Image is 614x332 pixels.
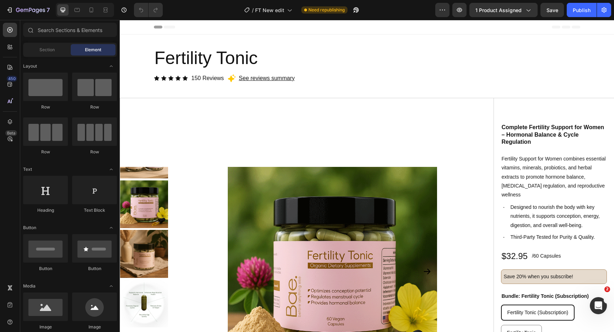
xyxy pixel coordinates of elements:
div: Row [23,149,68,155]
div: $32.95 [381,230,409,242]
button: Carousel Next Arrow [303,247,312,256]
a: Our Philosophy [194,51,243,66]
div: Row [72,104,117,110]
button: 1 product assigned [469,3,538,17]
div: Image [23,324,68,330]
span: Button [23,225,36,231]
div: Heading [23,207,68,214]
span: Element [85,47,101,53]
div: Publish [573,6,591,14]
input: Search Sections & Elements [23,23,117,37]
span: Toggle open [106,222,117,233]
div: Button [23,265,68,272]
div: Text Block [72,207,117,214]
span: / [252,6,254,14]
a: Contact Us [381,51,418,66]
iframe: Design area [120,20,614,332]
p: Fertility Support for Women combines essential vitamins, minerals, probiotics, and herbal extract... [382,135,487,179]
p: Save 20% when you subscribe! [384,252,485,261]
span: Layout [23,63,37,69]
a: Track Your Order [329,51,381,66]
span: 1 product assigned [475,6,522,14]
a: Home [171,51,194,66]
button: 7 [3,3,53,17]
span: Save [546,7,558,13]
p: /60 Capsules [412,232,441,241]
h2: Complete Fertility Support for Women – Hormonal Balance & Cycle Regulation [381,103,488,127]
a: Multi Vitamin [286,51,329,66]
span: Section [39,47,55,53]
span: Media [23,283,36,289]
span: Fertility Tonic [387,310,416,316]
p: 7 [47,6,50,14]
span: Toggle open [106,164,117,175]
summary: Blog [418,51,443,66]
a: Fertility Tonic [242,51,286,66]
img: BAE Nutrition [271,9,343,44]
button: Save [540,3,564,17]
div: 450 [7,76,17,81]
summary: Search [76,21,87,32]
span: Fertility Tonic (Subscription) [388,290,449,295]
div: Undo/Redo [134,3,163,17]
span: FT New edit [255,6,284,14]
div: Image [72,324,117,330]
div: Button [72,265,117,272]
span: Need republishing [308,7,345,13]
a: BAE Nutrition [269,6,345,47]
span: Toggle open [106,60,117,72]
span: 2 [604,286,610,292]
span: Text [23,166,32,173]
button: Publish [567,3,597,17]
div: Row [23,104,68,110]
iframe: Intercom live chat [590,297,607,314]
p: Designed to nourish the body with key nutrients, it supports conception, energy, digestion, and o... [391,183,486,210]
div: Row [72,149,117,155]
span: Toggle open [106,280,117,292]
div: Beta [5,130,17,136]
legend: Bundle: Fertility Tonic (Subscription) [381,271,470,281]
p: Third-Party Tested for Purity & Quality. [391,213,486,222]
